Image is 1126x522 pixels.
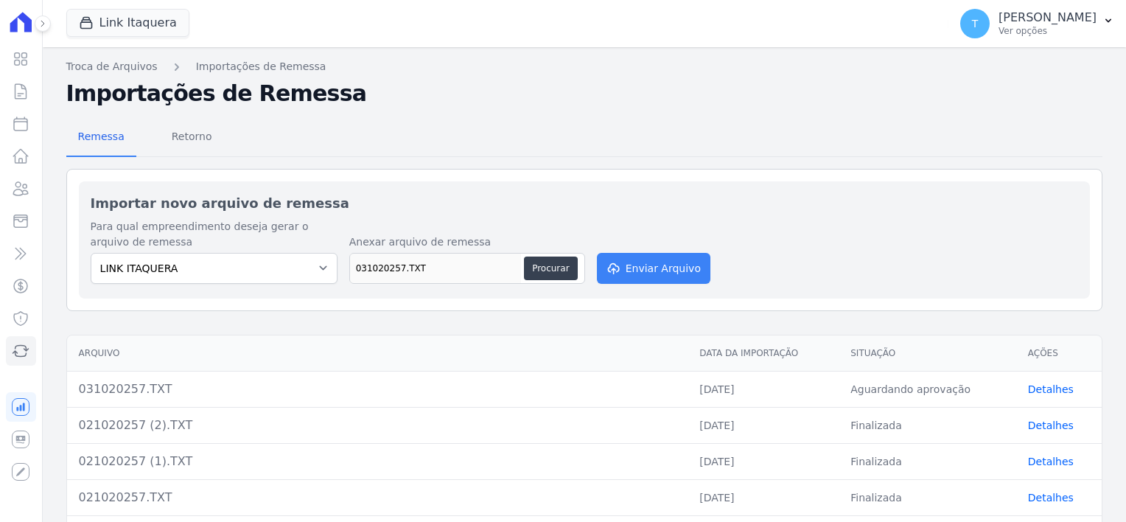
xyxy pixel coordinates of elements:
p: Ver opções [999,25,1097,37]
th: Arquivo [67,335,688,372]
td: [DATE] [688,479,839,515]
label: Para qual empreendimento deseja gerar o arquivo de remessa [91,219,338,250]
span: Retorno [163,122,221,151]
a: Importações de Remessa [196,59,326,74]
span: Remessa [69,122,133,151]
td: Aguardando aprovação [839,371,1016,407]
a: Detalhes [1028,492,1074,504]
h2: Importações de Remessa [66,80,1102,107]
h2: Importar novo arquivo de remessa [91,193,1078,213]
label: Anexar arquivo de remessa [349,234,585,250]
a: Detalhes [1028,420,1074,431]
a: Remessa [66,119,136,157]
th: Ações [1016,335,1102,372]
button: Procurar [524,257,577,280]
td: [DATE] [688,407,839,443]
td: [DATE] [688,443,839,479]
nav: Tab selector [66,119,224,157]
button: T [PERSON_NAME] Ver opções [948,3,1126,44]
div: 021020257.TXT [79,489,676,507]
div: 021020257 (2).TXT [79,417,676,434]
p: [PERSON_NAME] [999,10,1097,25]
a: Troca de Arquivos [66,59,158,74]
td: Finalizada [839,479,1016,515]
span: T [972,18,979,29]
td: Finalizada [839,443,1016,479]
a: Retorno [160,119,224,157]
td: [DATE] [688,371,839,407]
th: Data da Importação [688,335,839,372]
a: Detalhes [1028,456,1074,467]
div: 031020257.TXT [79,380,676,398]
div: 021020257 (1).TXT [79,453,676,470]
button: Link Itaquera [66,9,189,37]
td: Finalizada [839,407,1016,443]
nav: Breadcrumb [66,59,1102,74]
button: Enviar Arquivo [597,253,710,284]
a: Detalhes [1028,383,1074,395]
th: Situação [839,335,1016,372]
